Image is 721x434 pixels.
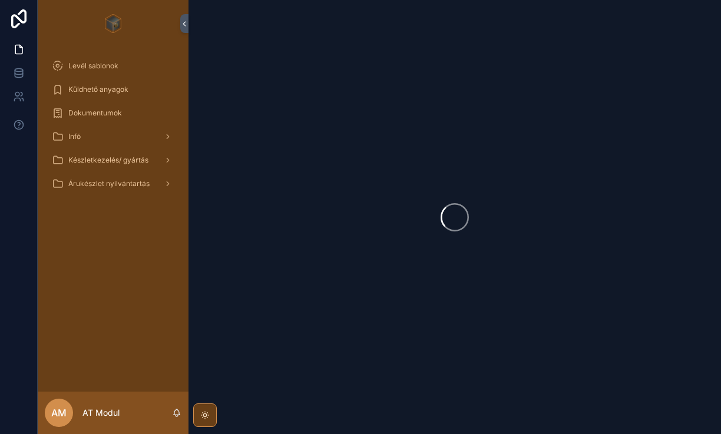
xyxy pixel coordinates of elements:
span: Infó [68,132,81,141]
a: Dokumentumok [45,102,181,124]
a: Árukészlet nyilvántartás [45,173,181,194]
a: Infó [45,126,181,147]
span: AM [51,406,67,420]
a: Készletkezelés/ gyártás [45,150,181,171]
span: Készletkezelés/ gyártás [68,155,148,165]
img: App logo [105,14,122,33]
span: Dokumentumok [68,108,122,118]
p: AT Modul [82,407,120,419]
span: Levél sablonok [68,61,118,71]
a: Küldhető anyagok [45,79,181,100]
span: Küldhető anyagok [68,85,128,94]
div: scrollable content [38,47,188,210]
span: Árukészlet nyilvántartás [68,179,150,188]
a: Levél sablonok [45,55,181,77]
